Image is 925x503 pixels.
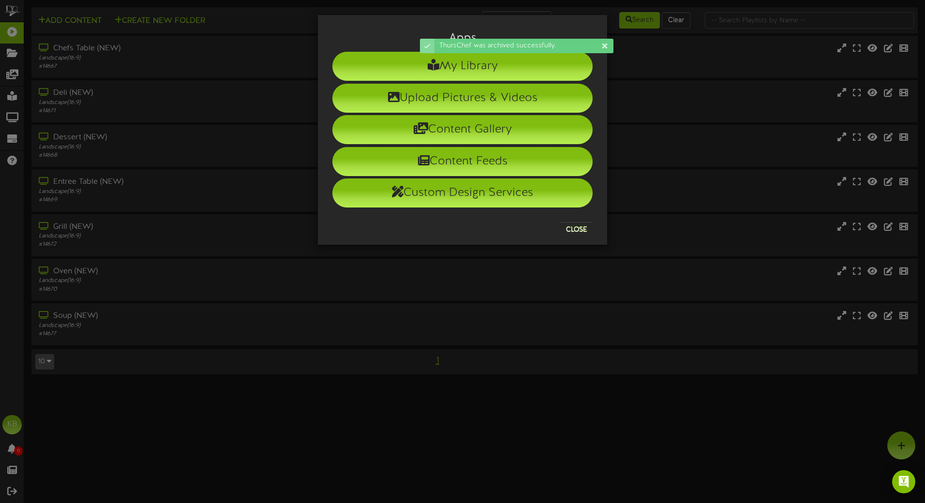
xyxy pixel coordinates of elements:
[601,41,609,51] div: Dismiss this notification
[332,84,593,113] li: Upload Pictures & Videos
[332,178,593,207] li: Custom Design Services
[332,115,593,144] li: Content Gallery
[434,39,613,53] div: ThursChef was archived successfully.
[332,147,593,176] li: Content Feeds
[332,32,593,44] h3: Apps
[892,470,915,493] div: Open Intercom Messenger
[332,52,593,81] li: My Library
[560,222,593,237] button: Close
